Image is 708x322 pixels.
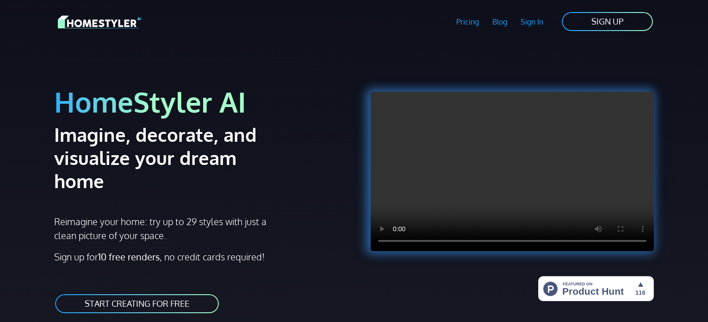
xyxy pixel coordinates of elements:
[54,215,275,242] p: Reimagine your home: try up to 29 styles with just a clean picture of your space.
[538,276,654,301] img: HomeStyler AI - Interior Design Made Easy: One Click to Your Dream Home | Product Hunt
[561,11,654,32] a: SIGN UP
[514,11,550,32] a: Sign In
[450,11,486,32] a: Pricing
[54,293,220,314] a: START CREATING FOR FREE
[485,11,514,32] a: Blog
[58,14,141,30] img: HomeStyler AI logo
[54,123,290,192] h2: Imagine, decorate, and visualize your dream home
[54,84,348,119] h1: HomeStyler AI
[98,251,160,263] strong: 10 free renders
[54,250,348,264] p: Sign up for , no credit cards required!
